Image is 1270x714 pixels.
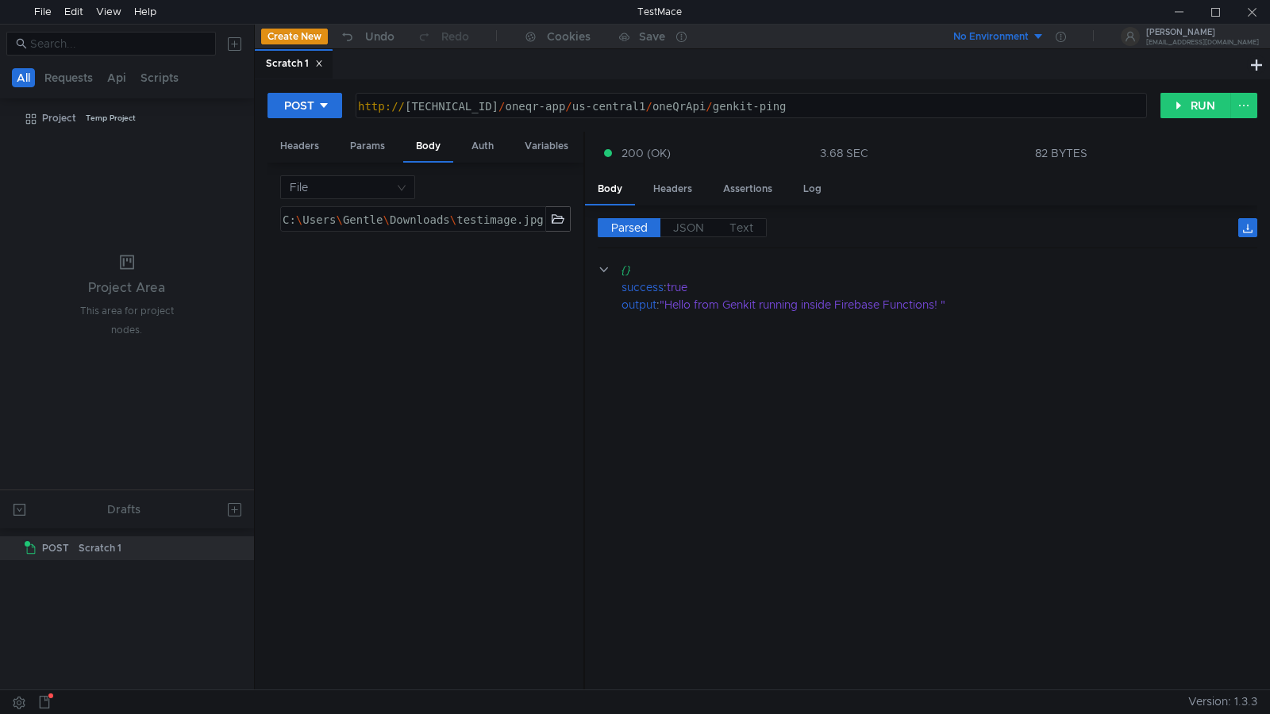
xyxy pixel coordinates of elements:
[107,500,140,519] div: Drafts
[406,25,480,48] button: Redo
[42,106,76,130] div: Project
[136,68,183,87] button: Scripts
[261,29,328,44] button: Create New
[622,278,664,296] div: success
[641,175,705,204] div: Headers
[86,106,136,130] div: Temp Project
[403,132,453,163] div: Body
[660,296,1236,313] div: "Hello from Genkit running inside Firebase Functions! "
[102,68,131,87] button: Api
[12,68,35,87] button: All
[820,146,868,160] div: 3.68 SEC
[667,278,1236,296] div: true
[622,296,656,313] div: output
[585,175,635,205] div: Body
[611,221,648,235] span: Parsed
[459,132,506,161] div: Auth
[622,144,671,162] span: 200 (OK)
[267,93,342,118] button: POST
[673,221,704,235] span: JSON
[512,132,581,161] div: Variables
[328,25,406,48] button: Undo
[639,31,665,42] div: Save
[622,296,1257,313] div: :
[621,261,1235,278] div: {}
[42,536,69,560] span: POST
[1146,29,1259,36] div: [PERSON_NAME]
[1146,40,1259,45] div: [EMAIL_ADDRESS][DOMAIN_NAME]
[622,278,1257,296] div: :
[40,68,98,87] button: Requests
[1188,690,1257,713] span: Version: 1.3.3
[337,132,398,161] div: Params
[365,27,394,46] div: Undo
[266,56,323,72] div: Scratch 1
[284,97,314,114] div: POST
[953,29,1029,44] div: No Environment
[934,24,1045,49] button: No Environment
[441,27,469,46] div: Redo
[710,175,785,204] div: Assertions
[30,35,206,52] input: Search...
[791,175,834,204] div: Log
[1160,93,1231,118] button: RUN
[267,132,332,161] div: Headers
[1035,146,1087,160] div: 82 BYTES
[729,221,753,235] span: Text
[547,27,591,46] div: Cookies
[79,536,121,560] div: Scratch 1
